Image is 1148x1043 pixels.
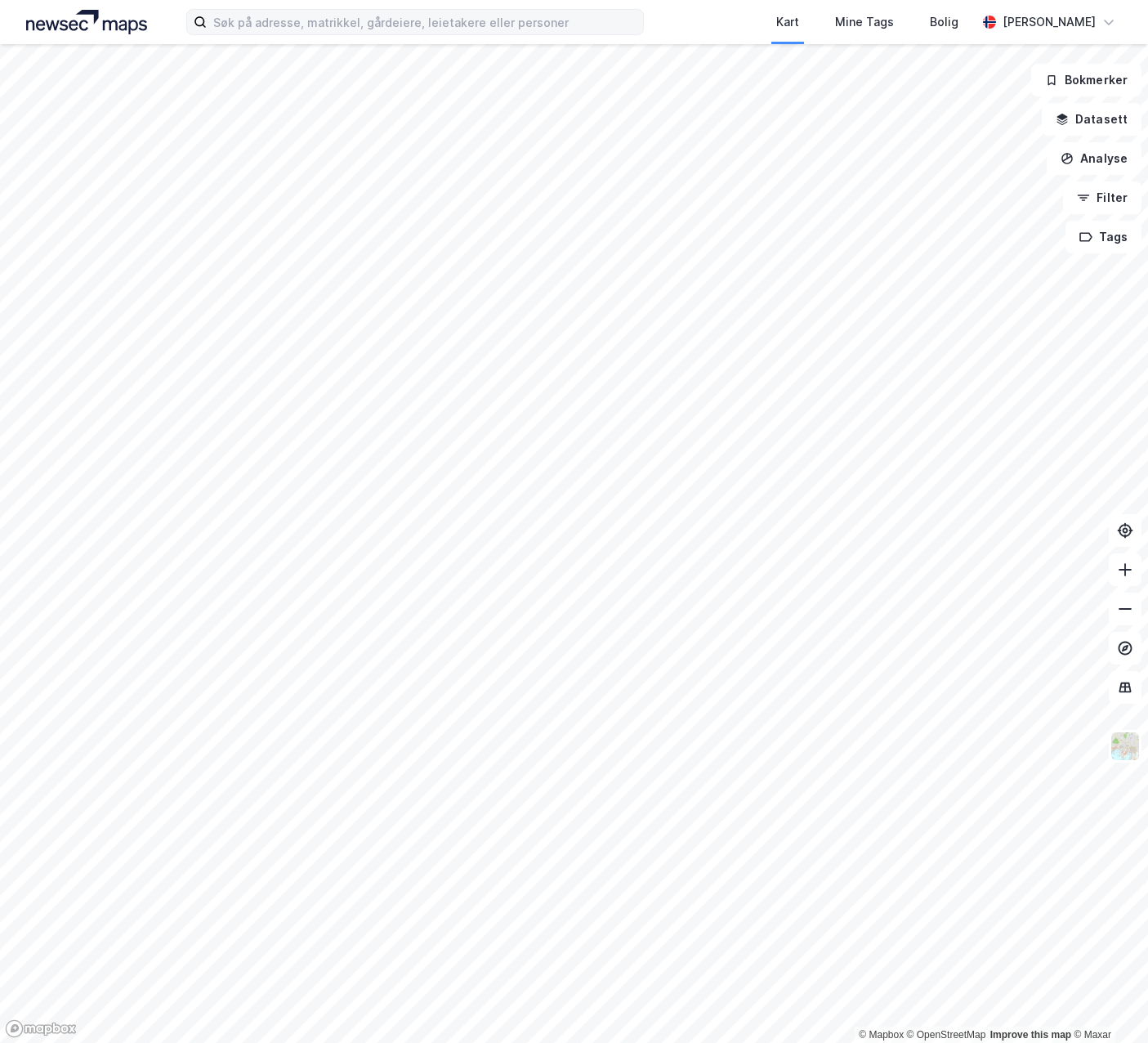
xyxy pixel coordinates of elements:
img: Z [1110,731,1141,762]
div: Mine Tags [835,12,894,32]
button: Filter [1063,181,1141,214]
div: Kontrollprogram for chat [1066,965,1148,1043]
input: Søk på adresse, matrikkel, gårdeiere, leietakere eller personer [207,10,643,34]
iframe: Chat Widget [1066,965,1148,1043]
button: Tags [1065,221,1141,253]
img: logo.a4113a55bc3d86da70a041830d287a7e.svg [26,10,147,34]
div: Bolig [930,12,958,32]
a: OpenStreetMap [907,1029,986,1041]
button: Datasett [1042,103,1141,136]
button: Bokmerker [1031,64,1141,96]
a: Improve this map [990,1029,1071,1041]
div: [PERSON_NAME] [1003,12,1096,32]
a: Mapbox homepage [5,1019,77,1038]
button: Analyse [1047,142,1141,175]
div: Kart [776,12,799,32]
a: Mapbox [859,1029,904,1041]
